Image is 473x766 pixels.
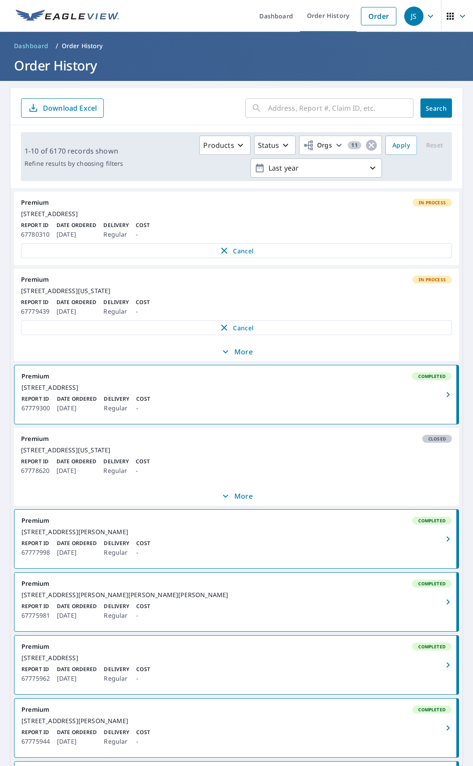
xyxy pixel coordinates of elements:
div: Premium [21,199,452,206]
p: 67777998 [21,547,50,558]
p: Date Ordered [57,539,97,547]
div: [STREET_ADDRESS] [21,210,452,218]
p: Regular [104,547,129,558]
li: / [56,41,58,51]
a: PremiumCompleted[STREET_ADDRESS]Report ID67775962Date Ordered[DATE]DeliveryRegularCost- [14,636,459,694]
p: [DATE] [57,403,97,413]
p: [DATE] [56,306,96,317]
p: Last year [265,161,367,176]
p: - [136,547,150,558]
span: In Process [413,276,451,283]
button: More [14,342,459,361]
p: Date Ordered [57,602,97,610]
p: Report ID [21,602,50,610]
button: Apply [385,136,417,155]
p: [DATE] [57,673,97,684]
p: Cost [136,458,149,465]
p: Report ID [21,665,50,673]
button: Status [254,136,296,155]
p: Delivery [104,728,129,736]
p: Cost [136,395,150,403]
p: More [220,346,253,357]
p: Date Ordered [56,298,96,306]
p: [DATE] [57,610,97,621]
a: PremiumIn Process[STREET_ADDRESS]Report ID67780310Date Ordered[DATE]DeliveryRegularCost-Cancel [14,192,459,265]
p: Download Excel [43,103,97,113]
div: [STREET_ADDRESS][US_STATE] [21,287,452,295]
span: Closed [423,436,451,442]
p: [DATE] [57,547,97,558]
p: Delivery [104,665,129,673]
nav: breadcrumb [11,39,462,53]
div: Premium [21,276,452,283]
p: 67778620 [21,465,49,476]
p: Date Ordered [56,221,96,229]
p: Delivery [104,602,129,610]
p: Regular [103,306,129,317]
p: Report ID [21,539,50,547]
a: PremiumCompleted[STREET_ADDRESS][PERSON_NAME]Report ID67777998Date Ordered[DATE]DeliveryRegularCost- [14,510,459,568]
p: More [220,491,253,501]
p: Delivery [103,221,129,229]
p: Date Ordered [57,395,97,403]
p: 67775944 [21,736,50,747]
h1: Order History [11,56,462,74]
img: EV Logo [16,10,119,23]
span: Completed [413,373,451,379]
p: 1-10 of 6170 records shown [25,146,123,156]
p: Delivery [104,539,129,547]
div: [STREET_ADDRESS][PERSON_NAME][PERSON_NAME][PERSON_NAME] [21,591,452,599]
a: PremiumCompleted[STREET_ADDRESS][PERSON_NAME][PERSON_NAME][PERSON_NAME]Report ID67775981Date Orde... [14,573,459,631]
p: 67775981 [21,610,50,621]
p: Report ID [21,221,49,229]
p: Regular [104,403,129,413]
p: - [136,403,150,413]
span: Completed [413,518,451,524]
p: [DATE] [56,229,96,240]
p: 67775962 [21,673,50,684]
a: Order [361,7,396,25]
div: Premium [21,580,452,588]
p: - [136,229,149,240]
p: - [136,673,150,684]
span: Completed [413,707,451,713]
button: Orgs11 [299,136,382,155]
span: Completed [413,644,451,650]
span: Cancel [30,245,443,256]
div: Premium [21,706,452,714]
button: Products [199,136,250,155]
p: Report ID [21,298,49,306]
div: Premium [21,517,452,525]
p: [DATE] [56,465,96,476]
p: Regular [103,229,129,240]
p: - [136,736,150,747]
p: Report ID [21,395,50,403]
p: Report ID [21,458,49,465]
input: Address, Report #, Claim ID, etc. [268,96,413,120]
p: Cost [136,539,150,547]
div: Premium [21,372,452,380]
p: Date Ordered [57,665,97,673]
p: Cost [136,602,150,610]
p: Cost [136,665,150,673]
div: [STREET_ADDRESS][PERSON_NAME] [21,528,452,536]
span: Apply [392,140,410,151]
p: 67779300 [21,403,50,413]
a: PremiumCompleted[STREET_ADDRESS]Report ID67779300Date Ordered[DATE]DeliveryRegularCost- [14,365,459,424]
p: Cost [136,221,149,229]
p: - [136,610,150,621]
button: Cancel [21,243,452,258]
p: Regular [104,610,129,621]
p: Regular [104,736,129,747]
p: Date Ordered [57,728,97,736]
span: Cancel [30,322,443,333]
button: Search [420,98,452,118]
div: JS [404,7,424,26]
div: Premium [21,435,452,443]
a: PremiumCompleted[STREET_ADDRESS][PERSON_NAME]Report ID67775944Date Ordered[DATE]DeliveryRegularCost- [14,699,459,757]
div: [STREET_ADDRESS] [21,384,452,392]
div: [STREET_ADDRESS] [21,654,452,662]
p: Delivery [104,395,129,403]
a: PremiumIn Process[STREET_ADDRESS][US_STATE]Report ID67779439Date Ordered[DATE]DeliveryRegularCost... [14,269,459,342]
span: In Process [413,199,451,206]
